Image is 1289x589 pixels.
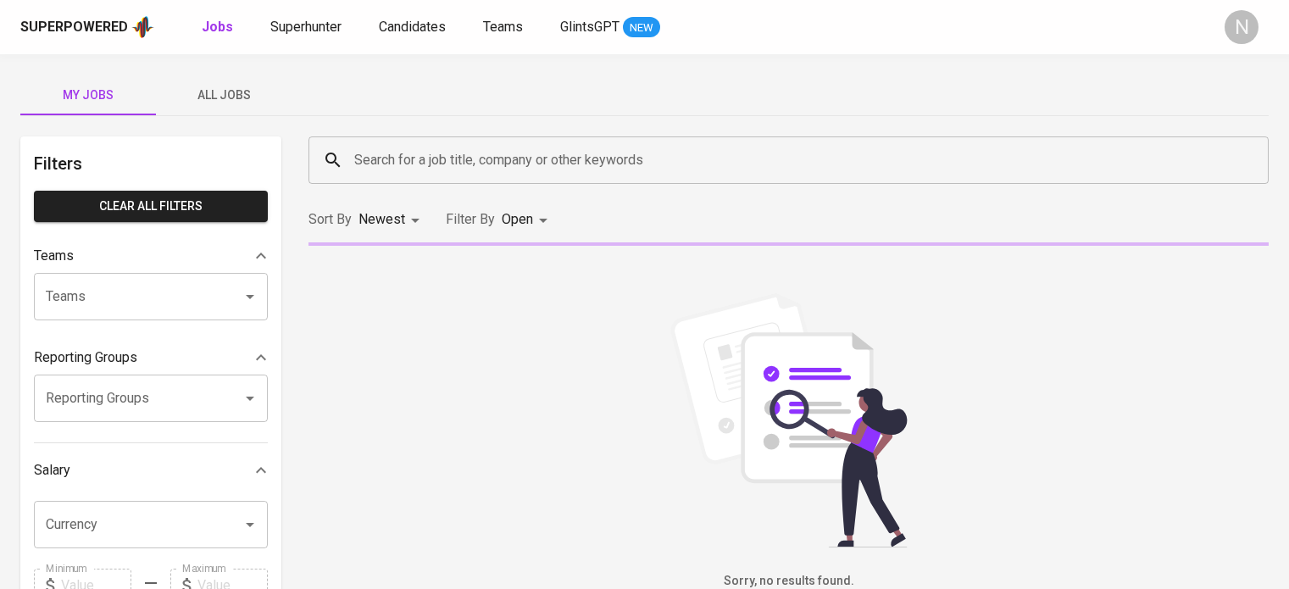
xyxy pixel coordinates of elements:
[131,14,154,40] img: app logo
[560,19,619,35] span: GlintsGPT
[623,19,660,36] span: NEW
[446,209,495,230] p: Filter By
[31,85,146,106] span: My Jobs
[483,17,526,38] a: Teams
[358,204,425,236] div: Newest
[34,150,268,177] h6: Filters
[379,19,446,35] span: Candidates
[358,209,405,230] p: Newest
[483,19,523,35] span: Teams
[238,513,262,536] button: Open
[34,341,268,375] div: Reporting Groups
[1225,10,1258,44] div: N
[20,18,128,37] div: Superpowered
[502,204,553,236] div: Open
[202,19,233,35] b: Jobs
[238,386,262,410] button: Open
[34,246,74,266] p: Teams
[560,17,660,38] a: GlintsGPT NEW
[166,85,281,106] span: All Jobs
[308,209,352,230] p: Sort By
[34,453,268,487] div: Salary
[238,285,262,308] button: Open
[662,293,916,547] img: file_searching.svg
[502,211,533,227] span: Open
[270,19,342,35] span: Superhunter
[20,14,154,40] a: Superpoweredapp logo
[34,191,268,222] button: Clear All filters
[47,196,254,217] span: Clear All filters
[202,17,236,38] a: Jobs
[34,347,137,368] p: Reporting Groups
[379,17,449,38] a: Candidates
[34,239,268,273] div: Teams
[34,460,70,481] p: Salary
[270,17,345,38] a: Superhunter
